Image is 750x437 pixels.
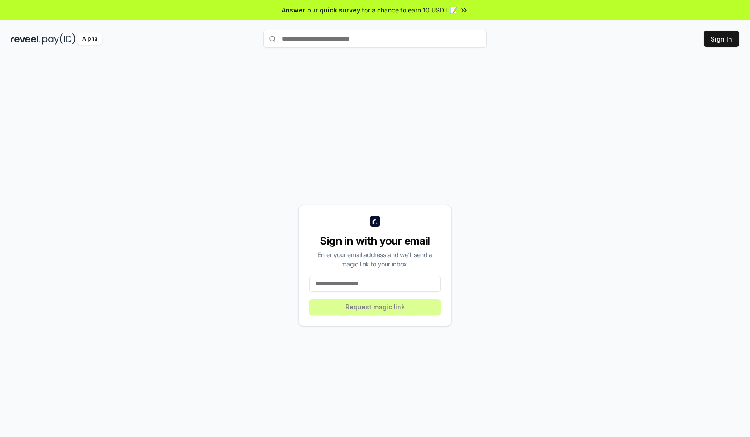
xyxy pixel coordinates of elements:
[704,31,739,47] button: Sign In
[309,250,441,269] div: Enter your email address and we’ll send a magic link to your inbox.
[362,5,458,15] span: for a chance to earn 10 USDT 📝
[77,33,102,45] div: Alpha
[282,5,360,15] span: Answer our quick survey
[42,33,75,45] img: pay_id
[370,216,380,227] img: logo_small
[11,33,41,45] img: reveel_dark
[309,234,441,248] div: Sign in with your email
